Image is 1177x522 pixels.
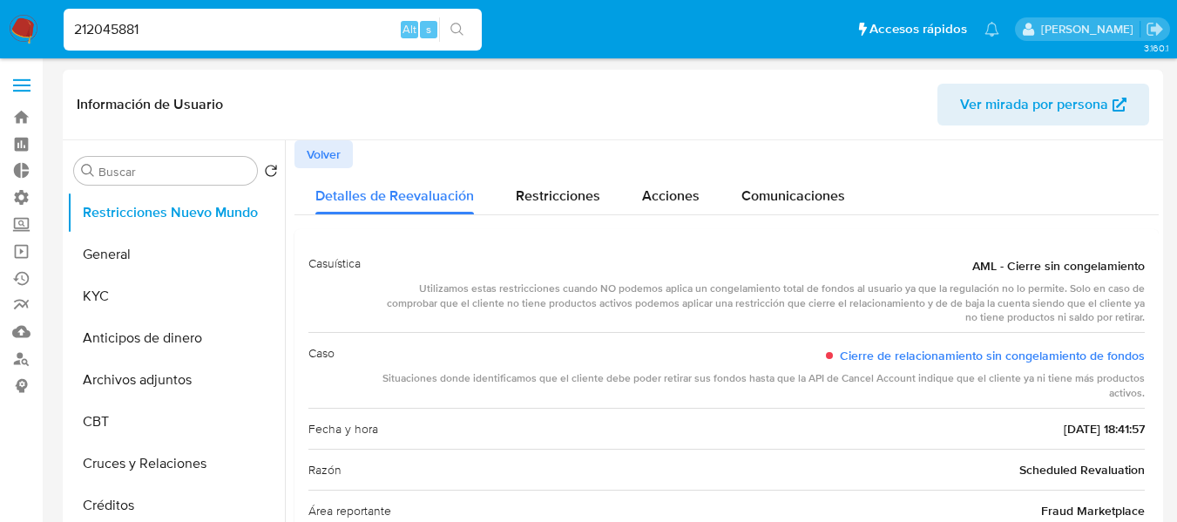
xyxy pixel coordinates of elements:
[1041,21,1140,37] p: zoe.breuer@mercadolibre.com
[67,317,285,359] button: Anticipos de dinero
[67,192,285,234] button: Restricciones Nuevo Mundo
[869,20,967,38] span: Accesos rápidos
[402,21,416,37] span: Alt
[67,401,285,443] button: CBT
[264,164,278,183] button: Volver al orden por defecto
[67,234,285,275] button: General
[77,96,223,113] h1: Información de Usuario
[67,359,285,401] button: Archivos adjuntos
[67,275,285,317] button: KYC
[1146,20,1164,38] a: Salir
[984,22,999,37] a: Notificaciones
[98,164,250,180] input: Buscar
[937,84,1149,125] button: Ver mirada por persona
[960,84,1108,125] span: Ver mirada por persona
[426,21,431,37] span: s
[81,164,95,178] button: Buscar
[64,18,482,41] input: Buscar usuario o caso...
[67,443,285,485] button: Cruces y Relaciones
[439,17,475,42] button: search-icon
